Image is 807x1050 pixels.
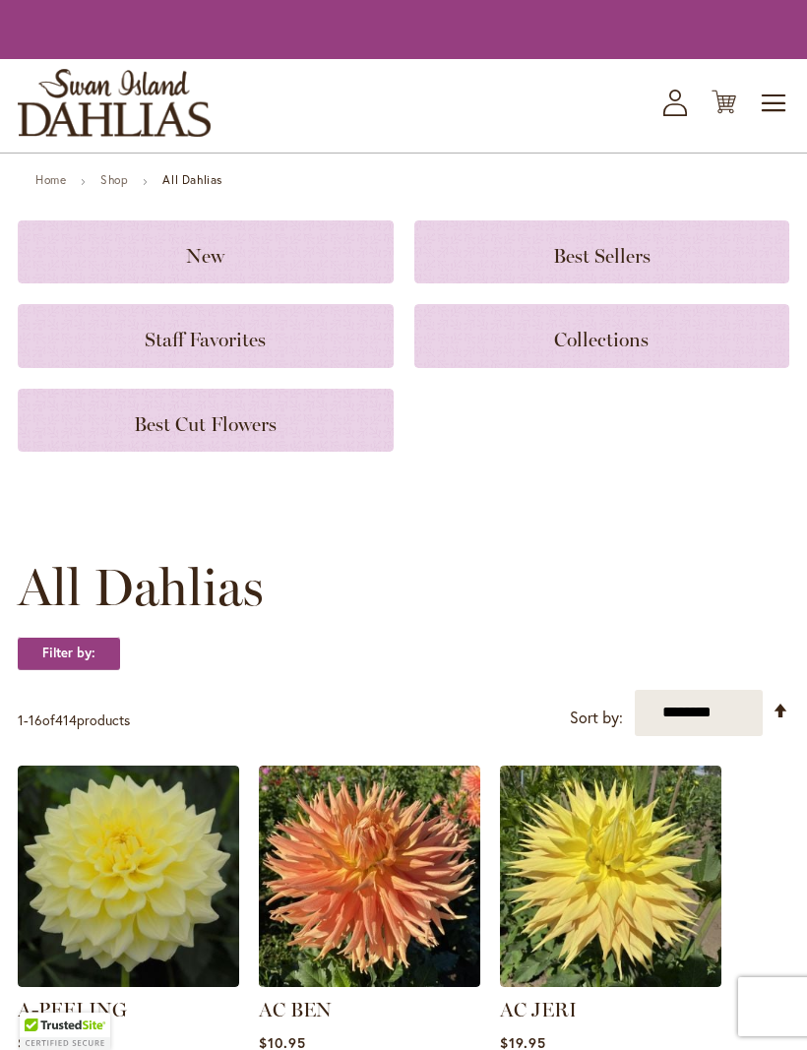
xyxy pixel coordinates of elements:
span: Staff Favorites [145,328,266,351]
span: New [186,244,224,268]
a: A-Peeling [18,972,239,991]
span: Best Sellers [553,244,651,268]
a: AC JERI [500,998,577,1021]
strong: All Dahlias [162,172,222,187]
a: Best Cut Flowers [18,389,394,452]
img: AC BEN [259,766,480,987]
a: Staff Favorites [18,304,394,367]
strong: Filter by: [18,637,120,670]
a: Home [35,172,66,187]
span: Collections [554,328,649,351]
a: A-PEELING [18,998,127,1021]
iframe: Launch Accessibility Center [15,980,70,1035]
span: Best Cut Flowers [134,412,277,436]
a: AC BEN [259,972,480,991]
a: New [18,220,394,283]
img: AC Jeri [500,766,721,987]
label: Sort by: [570,700,623,736]
a: Best Sellers [414,220,790,283]
a: Shop [100,172,128,187]
p: - of products [18,705,130,736]
span: 16 [29,710,42,729]
a: Collections [414,304,790,367]
img: A-Peeling [18,766,239,987]
span: All Dahlias [18,558,264,617]
a: AC Jeri [500,972,721,991]
a: store logo [18,69,211,137]
a: AC BEN [259,998,332,1021]
span: 1 [18,710,24,729]
span: 414 [55,710,77,729]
